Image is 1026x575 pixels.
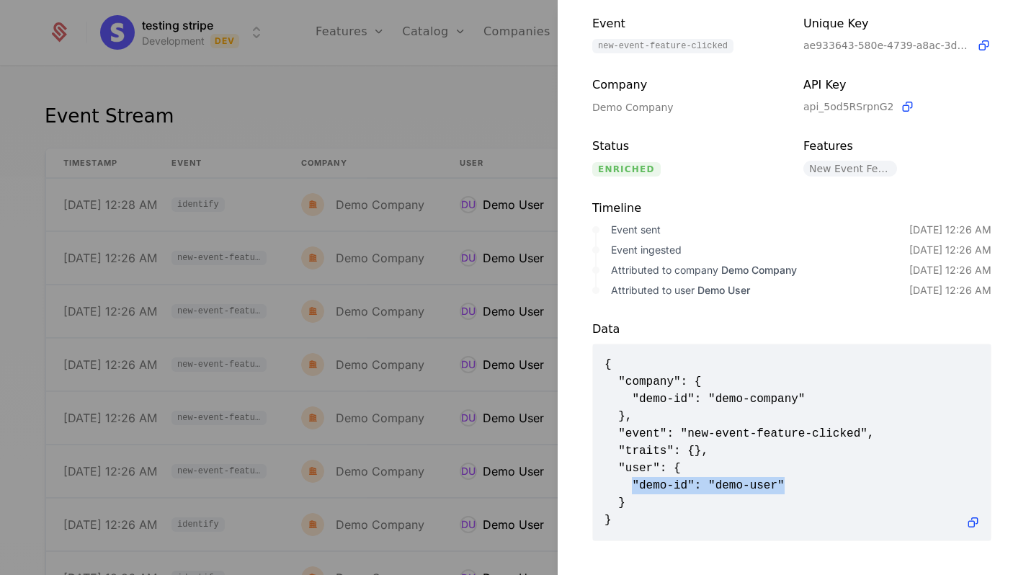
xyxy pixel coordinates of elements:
div: Features [803,138,991,155]
span: { "company": { "demo-id": "demo-company" }, "event": "new-event-feature-clicked", "traits": {}, "... [605,356,979,529]
div: [DATE] 12:26 AM [909,263,991,277]
div: API Key [803,76,991,94]
span: enriched [592,162,661,177]
div: [DATE] 12:26 AM [909,243,991,257]
div: Event [592,15,780,33]
span: Demo Company [721,264,797,276]
div: Demo Company [592,100,780,115]
div: Unique Key [803,15,991,32]
div: Event ingested [611,243,909,257]
div: Attributed to company [611,263,909,277]
div: Timeline [592,200,991,217]
div: Attributed to user [611,283,909,298]
span: New Event Feature [803,161,897,177]
div: [DATE] 12:26 AM [909,283,991,298]
div: Event sent [611,223,909,237]
div: [DATE] 12:26 AM [909,223,991,237]
div: Company [592,76,780,94]
span: new-event-feature-clicked [592,39,733,53]
span: Demo User [697,284,750,296]
span: api_5od5RSrpnG2 [803,99,894,114]
div: Status [592,138,780,156]
div: Data [592,321,991,338]
span: ae933643-580e-4739-a8ac-3d60fc08013f [803,38,971,53]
